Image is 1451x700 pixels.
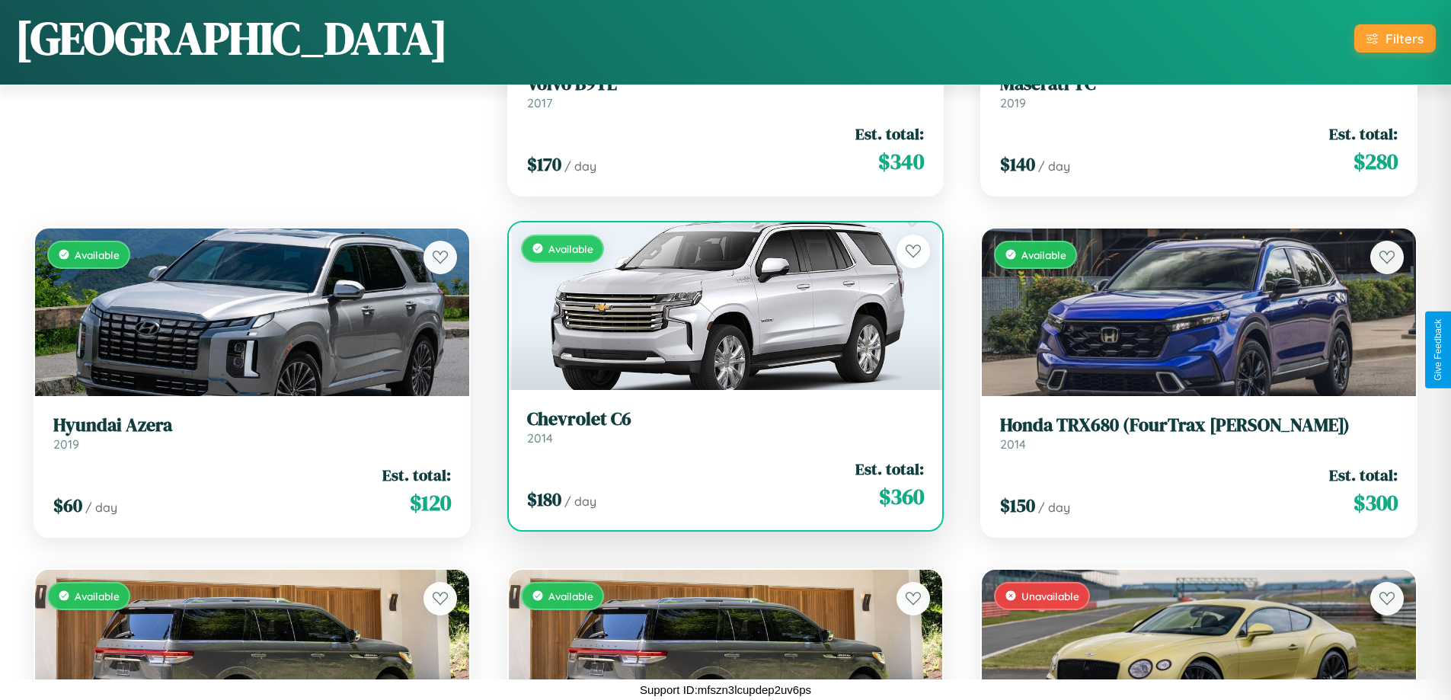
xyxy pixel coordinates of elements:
h3: Hyundai Azera [53,414,451,436]
a: Chevrolet C62014 [527,408,925,446]
span: $ 170 [527,152,561,177]
span: $ 140 [1000,152,1035,177]
span: 2014 [1000,436,1026,452]
span: 2019 [1000,95,1026,110]
h3: Honda TRX680 (FourTrax [PERSON_NAME]) [1000,414,1398,436]
span: Available [548,242,593,255]
span: $ 150 [1000,493,1035,518]
span: / day [1038,500,1070,515]
span: Est. total: [855,123,924,145]
span: $ 300 [1354,487,1398,518]
span: Available [75,590,120,603]
span: Available [548,590,593,603]
span: $ 60 [53,493,82,518]
a: Volvo B9TL2017 [527,73,925,110]
span: / day [1038,158,1070,174]
span: $ 360 [879,481,924,512]
h3: Chevrolet C6 [527,408,925,430]
span: Available [1021,248,1066,261]
button: Filters [1354,24,1436,53]
span: Est. total: [1329,123,1398,145]
h1: [GEOGRAPHIC_DATA] [15,7,448,69]
span: $ 180 [527,487,561,512]
div: Filters [1385,30,1424,46]
h3: Maserati TC [1000,73,1398,95]
h3: Volvo B9TL [527,73,925,95]
span: Est. total: [855,458,924,480]
a: Hyundai Azera2019 [53,414,451,452]
span: $ 120 [410,487,451,518]
p: Support ID: mfszn3lcupdep2uv6ps [640,679,811,700]
span: $ 280 [1354,146,1398,177]
a: Honda TRX680 (FourTrax [PERSON_NAME])2014 [1000,414,1398,452]
span: Est. total: [1329,464,1398,486]
span: 2019 [53,436,79,452]
span: / day [85,500,117,515]
span: $ 340 [878,146,924,177]
span: Unavailable [1021,590,1079,603]
div: Give Feedback [1433,319,1443,381]
span: Available [75,248,120,261]
span: Est. total: [382,464,451,486]
span: / day [564,158,596,174]
a: Maserati TC2019 [1000,73,1398,110]
span: 2014 [527,430,553,446]
span: 2017 [527,95,552,110]
span: / day [564,494,596,509]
